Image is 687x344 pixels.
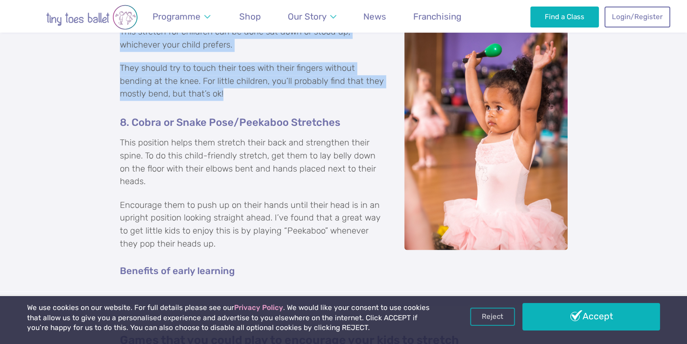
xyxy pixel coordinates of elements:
[234,303,283,312] a: Privacy Policy
[120,62,568,101] p: They should try to touch their toes with their fingers without bending at the knee. For little ch...
[120,137,568,188] p: This position helps them stretch their back and strengthen their spine. To do this child-friendly...
[120,199,568,250] p: Encourage them to push up on their hands until their head is in an upright position looking strai...
[27,303,438,333] p: We use cookies on our website. For full details please see our . We would like your consent to us...
[530,7,599,27] a: Find a Class
[283,6,340,28] a: Our Story
[363,11,386,22] span: News
[120,266,235,276] a: Benefits of early learning
[148,6,215,28] a: Programme
[409,6,466,28] a: Franchising
[239,11,261,22] span: Shop
[522,303,660,330] a: Accept
[470,308,515,325] a: Reject
[359,6,391,28] a: News
[120,26,568,51] p: This stretch for children can be done sat down or stood up, whichever your child prefers.
[17,5,167,30] img: tiny toes ballet
[235,6,265,28] a: Shop
[413,11,461,22] span: Franchising
[604,7,670,27] a: Login/Register
[153,11,201,22] span: Programme
[288,11,326,22] span: Our Story
[120,116,568,129] h5: 8. Cobra or Snake Pose/Peekaboo Stretches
